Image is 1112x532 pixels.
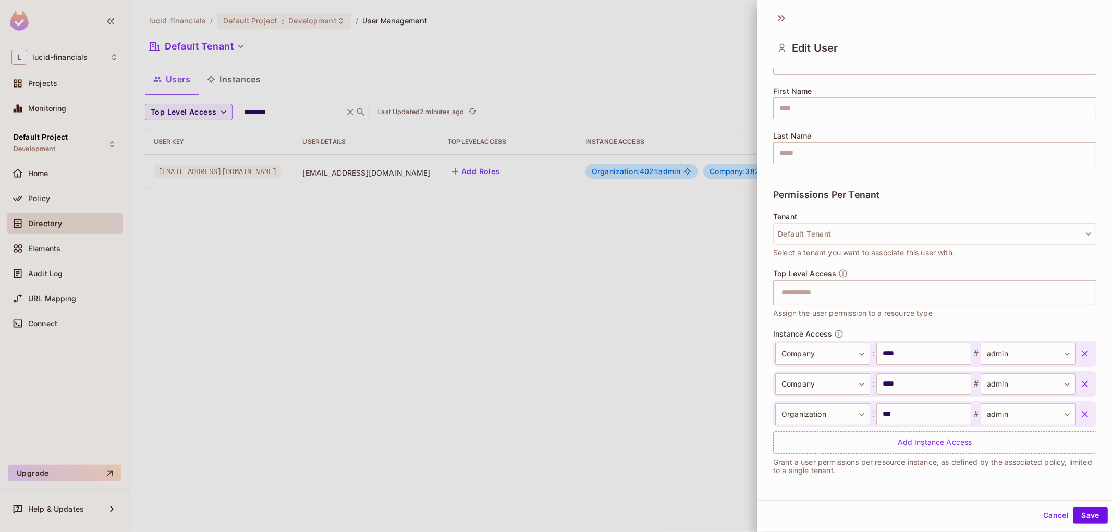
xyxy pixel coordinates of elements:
[773,330,832,338] span: Instance Access
[870,348,876,360] span: :
[1073,507,1108,524] button: Save
[1091,291,1093,293] button: Open
[773,431,1096,454] div: Add Instance Access
[775,343,870,365] div: Company
[792,42,838,54] span: Edit User
[773,247,955,258] span: Select a tenant you want to associate this user with.
[971,408,981,420] span: #
[773,190,879,200] span: Permissions Per Tenant
[773,269,836,278] span: Top Level Access
[775,373,870,395] div: Company
[773,87,812,95] span: First Name
[773,213,797,221] span: Tenant
[981,403,1076,425] div: admin
[773,307,933,319] span: Assign the user permission to a resource type
[773,458,1096,475] p: Grant a user permissions per resource instance, as defined by the associated policy, limited to a...
[773,132,811,140] span: Last Name
[1039,507,1073,524] button: Cancel
[870,378,876,390] span: :
[971,378,981,390] span: #
[870,408,876,420] span: :
[971,348,981,360] span: #
[773,223,1096,245] button: Default Tenant
[981,343,1076,365] div: admin
[775,403,870,425] div: Organization
[981,373,1076,395] div: admin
